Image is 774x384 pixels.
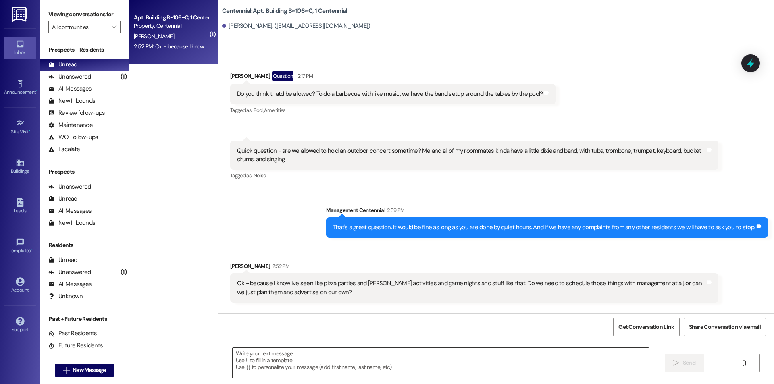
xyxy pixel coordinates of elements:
div: 2:52 PM [270,262,289,270]
div: WO Follow-ups [48,133,98,141]
div: (1) [119,266,129,278]
span: Send [683,359,695,367]
div: Prospects [40,168,129,176]
div: Past + Future Residents [40,315,129,323]
div: Past Residents [48,329,97,338]
input: All communities [52,21,108,33]
div: Do you think thatd be allowed? To do a barbeque with live music, we have the band setup around th... [237,90,543,98]
div: Maintenance [48,121,93,129]
button: Send [665,354,704,372]
span: Share Conversation via email [689,323,761,331]
div: [PERSON_NAME] [230,71,556,84]
span: • [31,247,32,252]
div: All Messages [48,85,92,93]
div: [PERSON_NAME]. ([EMAIL_ADDRESS][DOMAIN_NAME]) [222,22,370,30]
div: Review follow-ups [48,109,105,117]
a: Leads [4,195,36,217]
div: Unread [48,195,77,203]
button: Get Conversation Link [613,318,679,336]
div: Unanswered [48,73,91,81]
i:  [741,360,747,366]
div: Residents [40,241,129,249]
a: Support [4,314,36,336]
span: • [36,88,37,94]
div: Prospects + Residents [40,46,129,54]
span: • [29,128,30,133]
div: Unanswered [48,268,91,276]
div: Property: Centennial [134,22,208,30]
div: Quick question - are we allowed to hold an outdoor concert sometime? Me and all of my roommates k... [237,147,705,164]
div: Tagged as: [230,170,718,181]
div: Apt. Building B~106~C, 1 Centennial [134,13,208,22]
button: New Message [55,364,114,377]
span: Amenities [264,107,286,114]
button: Share Conversation via email [684,318,766,336]
div: Management Centennial [326,206,768,217]
div: 2:17 PM [295,72,313,80]
i:  [112,24,116,30]
div: (1) [119,71,129,83]
b: Centennial: Apt. Building B~106~C, 1 Centennial [222,7,347,15]
label: Viewing conversations for [48,8,121,21]
div: Question [272,71,293,81]
div: Unknown [48,292,83,301]
div: [PERSON_NAME] [230,262,718,273]
span: Get Conversation Link [618,323,674,331]
a: Buildings [4,156,36,178]
div: 2:39 PM [385,206,404,214]
i:  [673,360,679,366]
div: Escalate [48,145,80,154]
span: New Message [73,366,106,374]
a: Templates • [4,235,36,257]
div: Ok - because I know ive seen like pizza parties and [PERSON_NAME] activities and game nights and ... [237,279,705,297]
div: Future Residents [48,341,103,350]
span: Noise [254,172,266,179]
div: Unanswered [48,183,91,191]
a: Account [4,275,36,297]
div: Unread [48,60,77,69]
img: ResiDesk Logo [12,7,28,22]
span: Pool , [254,107,264,114]
div: All Messages [48,207,92,215]
div: That's a great question. It would be fine as long as you are done by quiet hours. And if we have ... [333,223,755,232]
div: Tagged as: [230,104,556,116]
div: New Inbounds [48,219,95,227]
a: Inbox [4,37,36,59]
span: [PERSON_NAME] [134,33,174,40]
div: Unread [48,256,77,264]
a: Site Visit • [4,116,36,138]
i:  [63,367,69,374]
div: New Inbounds [48,97,95,105]
div: All Messages [48,280,92,289]
div: 2:52 PM: Ok - because I know ive seen like pizza parties and [PERSON_NAME] activities and game ni... [134,43,688,50]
